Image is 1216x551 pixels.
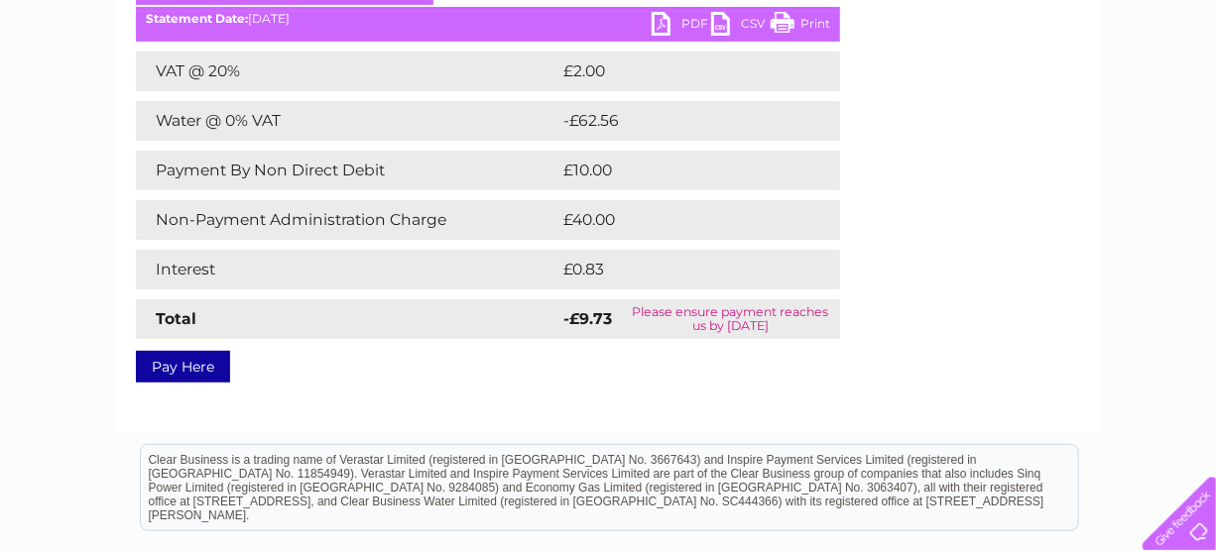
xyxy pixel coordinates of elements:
[1084,84,1133,99] a: Contact
[652,12,711,41] a: PDF
[563,309,612,328] strong: -£9.73
[842,10,979,35] a: 0333 014 3131
[558,250,793,289] td: £0.83
[558,101,803,141] td: -£62.56
[146,11,248,26] b: Statement Date:
[156,309,196,328] strong: Total
[867,84,905,99] a: Water
[1151,84,1197,99] a: Log out
[136,151,558,190] td: Payment By Non Direct Debit
[771,12,830,41] a: Print
[136,351,230,383] a: Pay Here
[711,12,771,41] a: CSV
[558,151,799,190] td: £10.00
[136,250,558,289] td: Interest
[136,52,558,91] td: VAT @ 20%
[1043,84,1072,99] a: Blog
[916,84,960,99] a: Energy
[141,11,1078,96] div: Clear Business is a trading name of Verastar Limited (registered in [GEOGRAPHIC_DATA] No. 3667643...
[136,12,840,26] div: [DATE]
[558,200,801,240] td: £40.00
[621,299,840,339] td: Please ensure payment reaches us by [DATE]
[43,52,144,112] img: logo.png
[972,84,1032,99] a: Telecoms
[558,52,794,91] td: £2.00
[136,200,558,240] td: Non-Payment Administration Charge
[136,101,558,141] td: Water @ 0% VAT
